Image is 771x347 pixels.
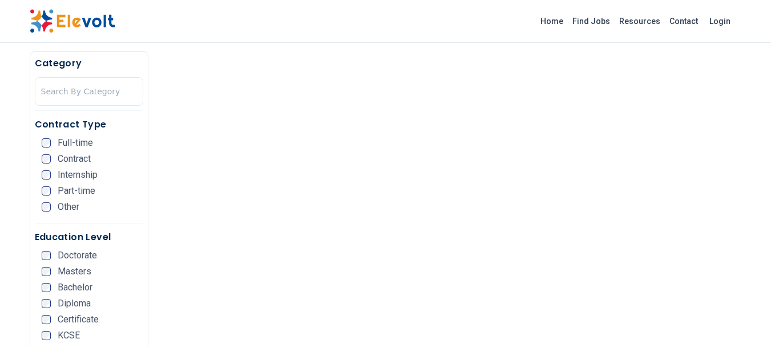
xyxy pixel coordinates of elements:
[58,331,80,340] span: KCSE
[35,57,143,70] h5: Category
[42,154,51,163] input: Contract
[42,283,51,292] input: Bachelor
[42,170,51,180] input: Internship
[42,138,51,147] input: Full-time
[58,267,91,276] span: Masters
[35,118,143,131] h5: Contract Type
[42,186,51,196] input: Part-time
[58,138,93,147] span: Full-time
[58,283,92,292] span: Bachelor
[58,202,79,212] span: Other
[35,230,143,244] h5: Education Level
[665,12,703,30] a: Contact
[42,315,51,324] input: Certificate
[58,154,91,163] span: Contract
[58,299,91,308] span: Diploma
[615,12,665,30] a: Resources
[42,299,51,308] input: Diploma
[42,331,51,340] input: KCSE
[42,267,51,276] input: Masters
[703,10,737,33] a: Login
[568,12,615,30] a: Find Jobs
[714,292,771,347] iframe: Chat Widget
[58,315,99,324] span: Certificate
[58,170,98,180] span: Internship
[536,12,568,30] a: Home
[30,9,115,33] img: Elevolt
[42,202,51,212] input: Other
[42,251,51,260] input: Doctorate
[58,186,95,196] span: Part-time
[58,251,97,260] span: Doctorate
